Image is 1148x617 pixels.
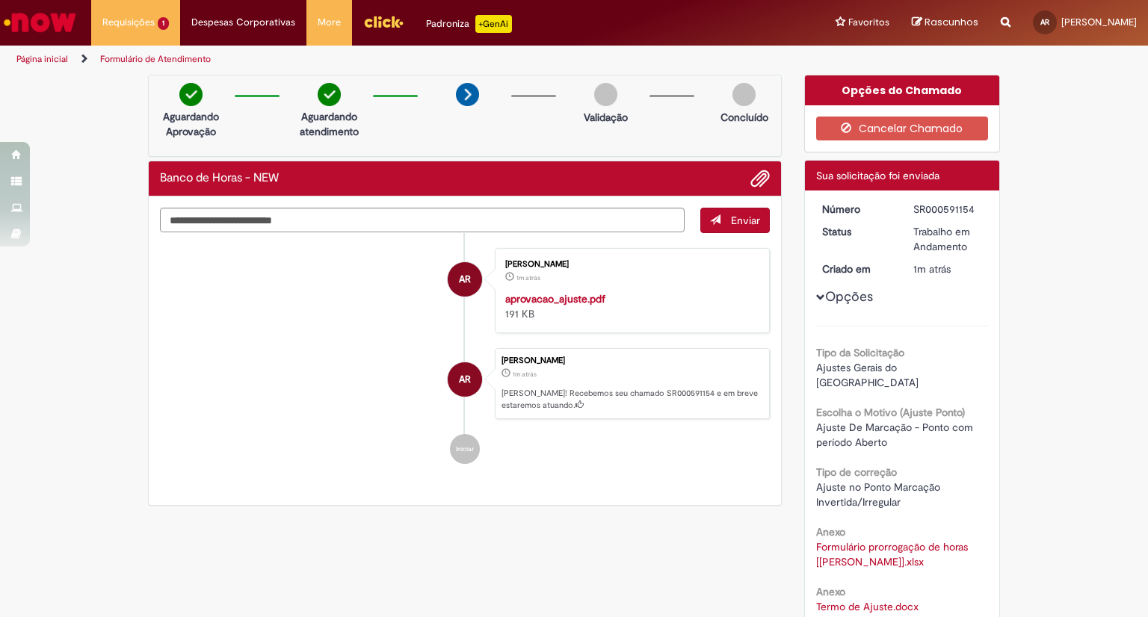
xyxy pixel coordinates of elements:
span: AR [459,261,471,297]
p: [PERSON_NAME]! Recebemos seu chamado SR000591154 e em breve estaremos atuando. [502,388,762,411]
img: img-circle-grey.png [594,83,617,106]
div: Padroniza [426,15,512,33]
button: Adicionar anexos [750,169,770,188]
span: 1m atrás [913,262,951,276]
b: Anexo [816,585,845,598]
span: Rascunhos [925,15,978,29]
a: Download de Formulário prorrogação de horas [Jornada dobrada].xlsx [816,540,971,568]
a: Formulário de Atendimento [100,53,211,65]
span: Ajuste De Marcação - Ponto com período Aberto [816,421,976,449]
div: Trabalho em Andamento [913,224,983,254]
span: Sua solicitação foi enviada [816,169,939,182]
ul: Trilhas de página [11,46,754,73]
b: Escolha o Motivo (Ajuste Ponto) [816,406,965,419]
b: Tipo de correção [816,465,897,479]
span: Requisições [102,15,155,30]
span: 1 [158,17,169,30]
a: Download de Termo de Ajuste.docx [816,600,919,613]
div: [PERSON_NAME] [502,356,762,365]
img: check-circle-green.png [318,83,341,106]
dt: Criado em [811,261,903,276]
div: SR000591154 [913,202,983,217]
dt: Número [811,202,903,217]
a: Página inicial [16,53,68,65]
time: 29/09/2025 09:21:02 [516,273,540,282]
time: 29/09/2025 09:21:17 [513,370,537,379]
p: Concluído [720,110,768,125]
span: Ajustes Gerais do [GEOGRAPHIC_DATA] [816,361,919,389]
b: Anexo [816,525,845,539]
img: img-circle-grey.png [732,83,756,106]
img: click_logo_yellow_360x200.png [363,10,404,33]
div: 191 KB [505,291,754,321]
a: Rascunhos [912,16,978,30]
button: Enviar [700,208,770,233]
span: Ajuste no Ponto Marcação Invertida/Irregular [816,480,943,509]
div: Ana Paula Da Rocha [448,362,482,397]
div: 29/09/2025 09:21:17 [913,261,983,276]
img: check-circle-green.png [179,83,203,106]
p: Aguardando atendimento [293,109,365,139]
ul: Histórico de tíquete [160,233,770,480]
img: ServiceNow [1,7,78,37]
span: AR [1040,17,1049,27]
span: Enviar [731,214,760,227]
button: Cancelar Chamado [816,117,989,140]
img: arrow-next.png [456,83,479,106]
p: Validação [584,110,628,125]
div: [PERSON_NAME] [505,260,754,269]
time: 29/09/2025 09:21:17 [913,262,951,276]
li: Ana Paula Da Rocha [160,348,770,420]
dt: Status [811,224,903,239]
span: Favoritos [848,15,889,30]
b: Tipo da Solicitação [816,346,904,359]
div: Ana Paula Da Rocha [448,262,482,297]
textarea: Digite sua mensagem aqui... [160,208,685,233]
span: [PERSON_NAME] [1061,16,1137,28]
span: More [318,15,341,30]
span: AR [459,362,471,397]
span: 1m atrás [513,370,537,379]
p: Aguardando Aprovação [155,109,227,139]
span: 1m atrás [516,273,540,282]
h2: Banco de Horas - NEW Histórico de tíquete [160,172,279,185]
a: aprovacao_ajuste.pdf [505,292,605,306]
div: Opções do Chamado [805,75,1000,105]
p: +GenAi [475,15,512,33]
span: Despesas Corporativas [191,15,295,30]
